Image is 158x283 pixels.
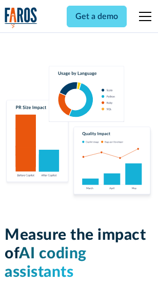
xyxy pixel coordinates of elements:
img: Charts tracking GitHub Copilot's usage and impact on velocity and quality [5,66,153,201]
span: AI coding assistants [5,246,87,280]
h1: Measure the impact of [5,226,153,281]
div: menu [133,4,153,29]
a: home [5,7,37,28]
img: Logo of the analytics and reporting company Faros. [5,7,37,28]
a: Get a demo [67,6,127,27]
